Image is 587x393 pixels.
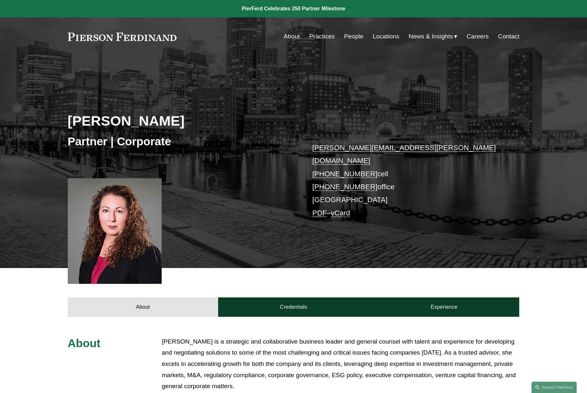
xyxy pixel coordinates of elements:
[312,144,496,165] a: [PERSON_NAME][EMAIL_ADDRESS][PERSON_NAME][DOMAIN_NAME]
[498,30,519,43] a: Contact
[68,112,294,129] h2: [PERSON_NAME]
[409,30,457,43] a: folder dropdown
[284,30,300,43] a: About
[373,30,399,43] a: Locations
[68,337,101,349] span: About
[312,141,501,220] p: cell office [GEOGRAPHIC_DATA] –
[467,30,489,43] a: Careers
[309,30,335,43] a: Practices
[409,31,453,42] span: News & Insights
[369,297,520,317] a: Experience
[344,30,363,43] a: People
[531,382,577,393] a: Search this site
[312,209,327,217] a: PDF
[218,297,369,317] a: Credentials
[162,336,519,392] p: [PERSON_NAME] is a strategic and collaborative business leader and general counsel with talent an...
[312,183,378,191] a: [PHONE_NUMBER]
[68,297,218,317] a: About
[68,134,294,149] h3: Partner | Corporate
[331,209,350,217] a: vCard
[312,170,378,178] a: [PHONE_NUMBER]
